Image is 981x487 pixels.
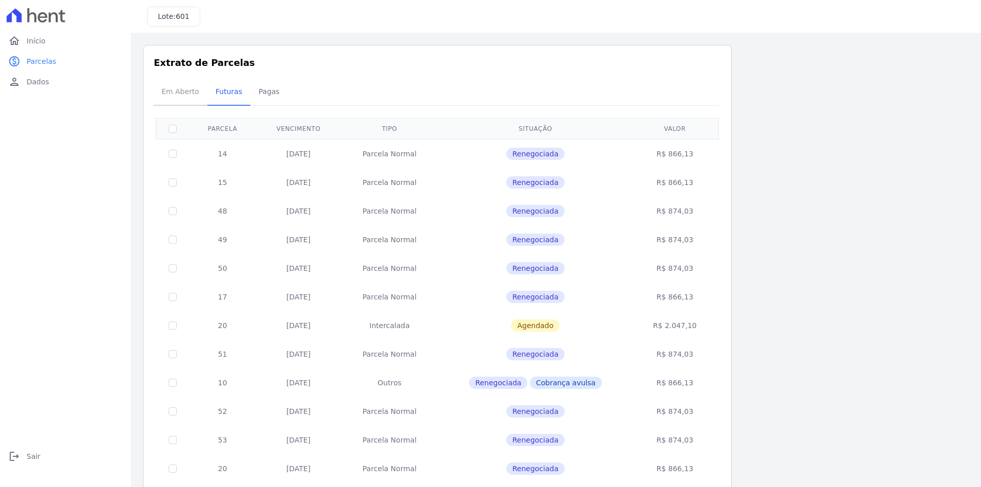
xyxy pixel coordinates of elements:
[256,426,341,454] td: [DATE]
[189,139,256,168] td: 14
[189,118,256,139] th: Parcela
[256,311,341,340] td: [DATE]
[153,79,207,106] a: Em Aberto
[189,168,256,197] td: 15
[4,31,127,51] a: homeInício
[633,454,717,483] td: R$ 866,13
[341,311,438,340] td: Intercalada
[633,397,717,426] td: R$ 874,03
[633,254,717,283] td: R$ 874,03
[189,311,256,340] td: 20
[633,283,717,311] td: R$ 866,13
[633,225,717,254] td: R$ 874,03
[341,139,438,168] td: Parcela Normal
[506,348,565,360] span: Renegociada
[341,283,438,311] td: Parcela Normal
[8,76,20,88] i: person
[506,234,565,246] span: Renegociada
[27,77,49,87] span: Dados
[341,426,438,454] td: Parcela Normal
[530,377,602,389] span: Cobrança avulsa
[155,81,205,102] span: Em Aberto
[158,11,190,22] h3: Lote:
[189,368,256,397] td: 10
[189,197,256,225] td: 48
[256,454,341,483] td: [DATE]
[633,168,717,197] td: R$ 866,13
[633,340,717,368] td: R$ 874,03
[189,340,256,368] td: 51
[633,426,717,454] td: R$ 874,03
[506,405,565,418] span: Renegociada
[256,118,341,139] th: Vencimento
[189,225,256,254] td: 49
[633,139,717,168] td: R$ 866,13
[256,340,341,368] td: [DATE]
[341,340,438,368] td: Parcela Normal
[8,35,20,47] i: home
[256,254,341,283] td: [DATE]
[633,368,717,397] td: R$ 866,13
[250,79,288,106] a: Pagas
[189,283,256,311] td: 17
[256,397,341,426] td: [DATE]
[341,197,438,225] td: Parcela Normal
[341,168,438,197] td: Parcela Normal
[27,36,45,46] span: Início
[506,262,565,274] span: Renegociada
[341,254,438,283] td: Parcela Normal
[633,118,717,139] th: Valor
[506,291,565,303] span: Renegociada
[633,311,717,340] td: R$ 2.047,10
[209,81,248,102] span: Futuras
[176,12,190,20] span: 601
[8,55,20,67] i: paid
[506,462,565,475] span: Renegociada
[256,368,341,397] td: [DATE]
[4,72,127,92] a: personDados
[341,397,438,426] td: Parcela Normal
[506,176,565,189] span: Renegociada
[207,79,250,106] a: Futuras
[154,56,721,69] h3: Extrato de Parcelas
[256,283,341,311] td: [DATE]
[469,377,527,389] span: Renegociada
[27,56,56,66] span: Parcelas
[189,454,256,483] td: 20
[511,319,559,332] span: Agendado
[506,434,565,446] span: Renegociada
[256,225,341,254] td: [DATE]
[252,81,286,102] span: Pagas
[341,368,438,397] td: Outros
[506,205,565,217] span: Renegociada
[4,51,127,72] a: paidParcelas
[256,168,341,197] td: [DATE]
[341,454,438,483] td: Parcela Normal
[189,426,256,454] td: 53
[438,118,633,139] th: Situação
[27,451,40,461] span: Sair
[633,197,717,225] td: R$ 874,03
[189,254,256,283] td: 50
[189,397,256,426] td: 52
[341,225,438,254] td: Parcela Normal
[4,446,127,467] a: logoutSair
[256,197,341,225] td: [DATE]
[341,118,438,139] th: Tipo
[8,450,20,462] i: logout
[256,139,341,168] td: [DATE]
[506,148,565,160] span: Renegociada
